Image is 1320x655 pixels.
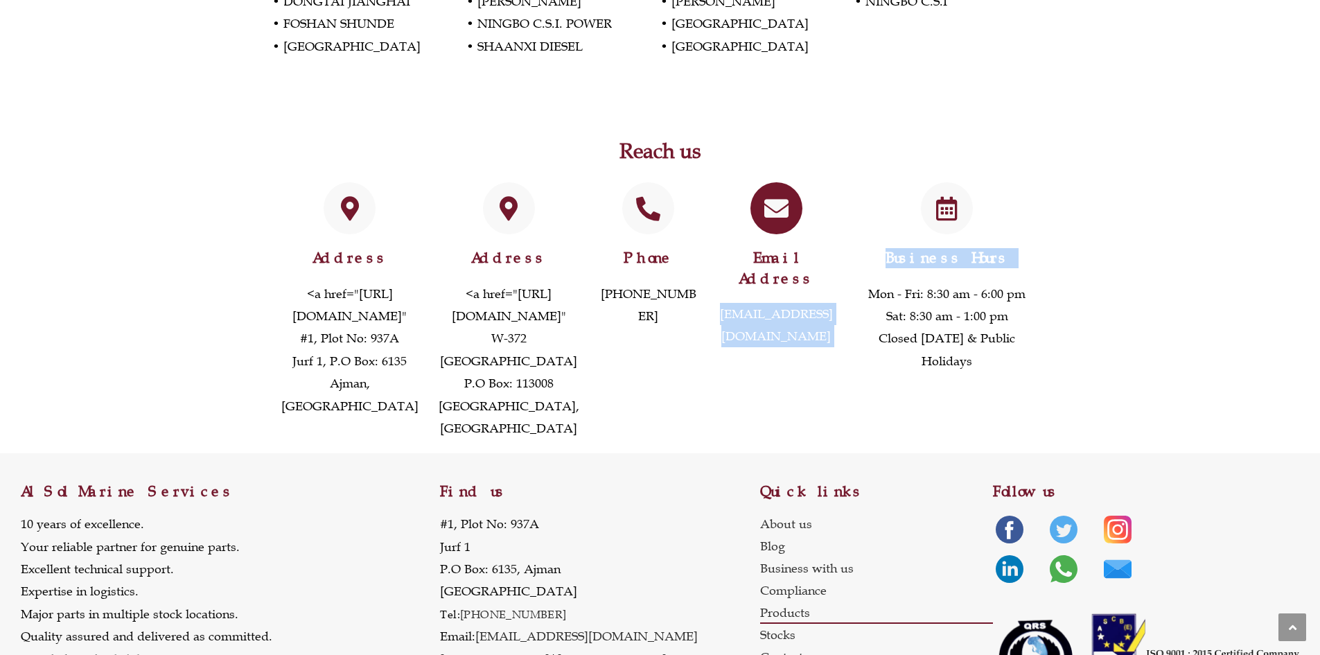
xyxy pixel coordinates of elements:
[739,249,813,287] a: Email Address
[760,484,994,499] h2: Quick links
[1278,613,1306,641] a: Scroll to the top of the page
[886,249,1009,267] span: Business Hours
[760,557,994,579] a: Business with us
[760,602,994,624] a: Products
[760,624,994,646] a: Stocks
[324,182,376,234] a: Address
[483,182,535,234] a: Address
[313,249,387,267] a: Address
[720,306,833,344] a: [EMAIL_ADDRESS][DOMAIN_NAME]
[471,249,546,267] a: Address
[440,484,759,499] h2: Find us
[272,141,1048,161] h2: Reach us
[434,283,583,440] p: <a href="[URL][DOMAIN_NAME]" W-372 [GEOGRAPHIC_DATA] P.O Box: 113008 [GEOGRAPHIC_DATA], [GEOGRAPH...
[622,182,674,234] a: Phone
[624,249,674,267] a: Phone
[21,484,440,499] h2: Al Sol Marine Services
[760,513,994,535] a: About us
[475,629,698,644] a: [EMAIL_ADDRESS][DOMAIN_NAME]
[993,484,1299,499] h2: Follow us
[440,607,460,621] span: Tel:
[853,283,1041,373] p: Mon - Fri: 8:30 am - 6:00 pm Sat: 8:30 am - 1:00 pm Closed [DATE] & Public Holidays
[760,579,994,602] a: Compliance
[601,286,696,324] a: [PHONE_NUMBER]
[460,607,567,621] a: [PHONE_NUMBER]
[279,283,421,417] p: <a href="[URL][DOMAIN_NAME]" #1, Plot No: 937A Jurf 1, P.O Box: 6135 Ajman, [GEOGRAPHIC_DATA]
[760,535,994,557] a: Blog
[750,182,802,234] a: Email Address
